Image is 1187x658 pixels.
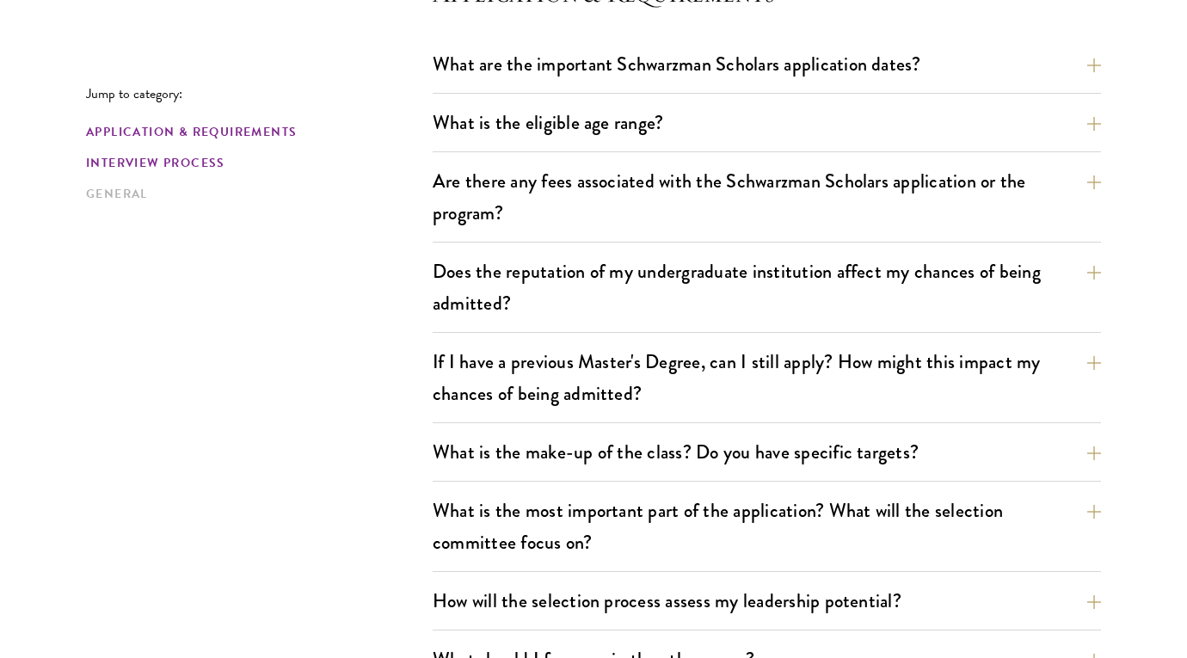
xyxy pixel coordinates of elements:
[86,185,422,203] a: General
[86,154,422,172] a: Interview Process
[433,342,1101,413] button: If I have a previous Master's Degree, can I still apply? How might this impact my chances of bein...
[433,581,1101,620] button: How will the selection process assess my leadership potential?
[433,103,1101,142] button: What is the eligible age range?
[86,123,422,141] a: Application & Requirements
[433,491,1101,562] button: What is the most important part of the application? What will the selection committee focus on?
[433,433,1101,471] button: What is the make-up of the class? Do you have specific targets?
[433,45,1101,83] button: What are the important Schwarzman Scholars application dates?
[86,86,433,101] p: Jump to category:
[433,162,1101,232] button: Are there any fees associated with the Schwarzman Scholars application or the program?
[433,252,1101,323] button: Does the reputation of my undergraduate institution affect my chances of being admitted?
